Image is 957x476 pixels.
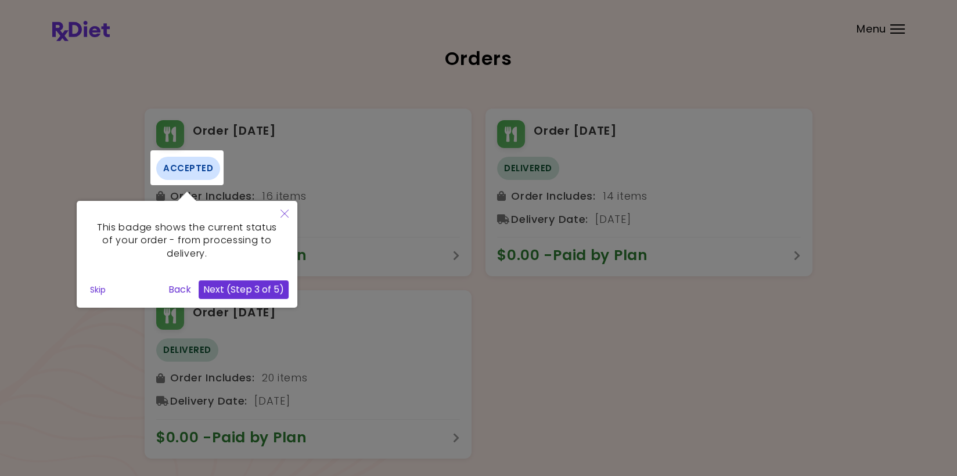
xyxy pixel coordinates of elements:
button: Back [164,280,196,299]
button: Skip [85,281,110,298]
button: Next (Step 3 of 5) [199,280,289,299]
button: Close [272,201,297,228]
div: This badge shows the current status of your order - from processing to delivery. [77,201,297,308]
div: This badge shows the current status of your order - from processing to delivery. [85,210,289,272]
